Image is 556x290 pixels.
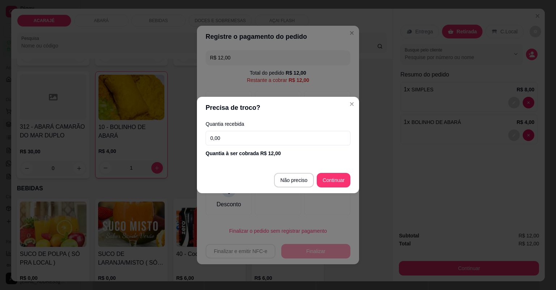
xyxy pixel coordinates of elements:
[274,173,314,187] button: Não preciso
[206,150,350,157] div: Quantia à ser cobrada R$ 12,00
[197,97,359,119] header: Precisa de troco?
[206,121,350,127] label: Quantia recebida
[346,98,358,110] button: Close
[317,173,350,187] button: Continuar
